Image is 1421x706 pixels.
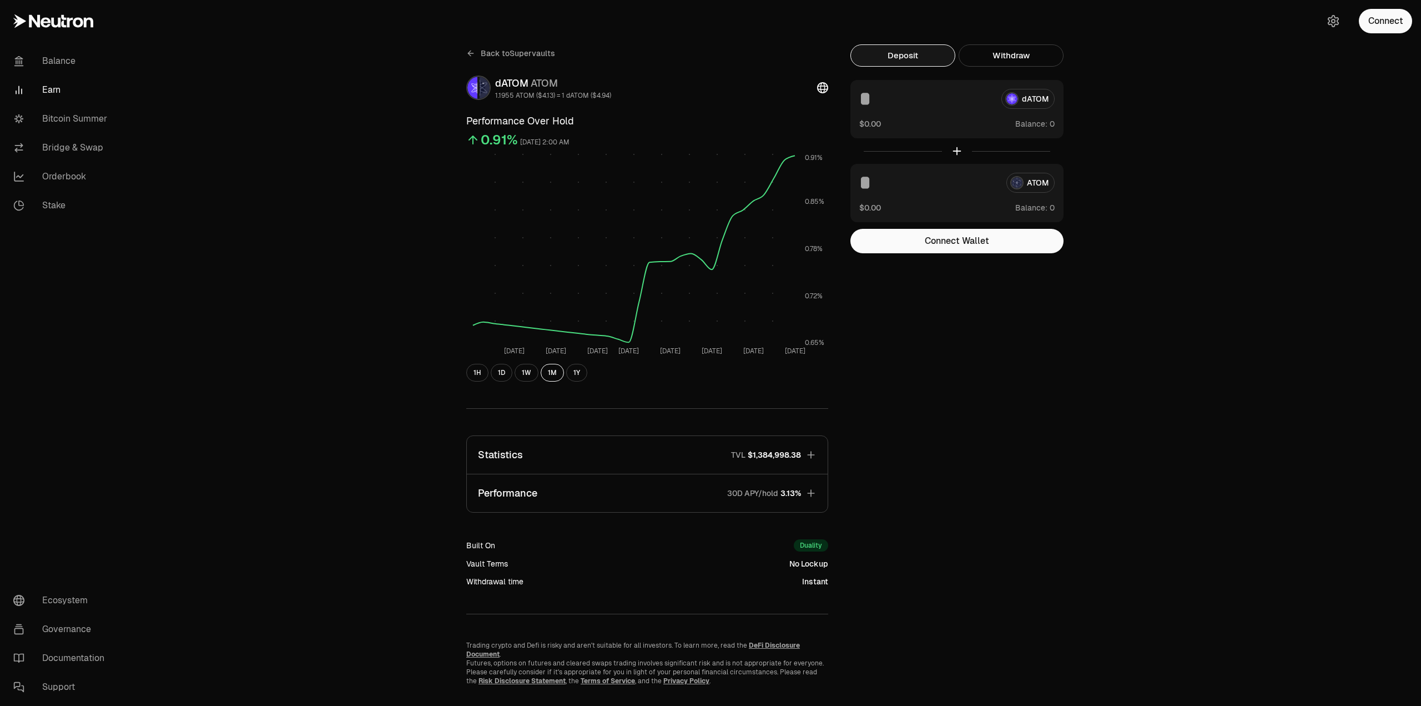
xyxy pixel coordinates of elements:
[789,558,828,569] div: No Lockup
[466,659,828,685] p: Futures, options on futures and cleared swaps trading involves significant risk and is not approp...
[805,197,824,206] tspan: 0.85%
[4,162,120,191] a: Orderbook
[805,244,823,253] tspan: 0.78%
[4,191,120,220] a: Stake
[495,76,611,91] div: dATOM
[4,586,120,615] a: Ecosystem
[531,77,558,89] span: ATOM
[466,558,508,569] div: Vault Terms
[4,76,120,104] a: Earn
[4,644,120,673] a: Documentation
[850,44,955,67] button: Deposit
[478,485,537,501] p: Performance
[859,202,881,213] button: $0.00
[4,673,120,702] a: Support
[480,77,490,99] img: ATOM Logo
[805,153,823,162] tspan: 0.91%
[467,436,828,474] button: StatisticsTVL$1,384,998.38
[1015,202,1047,213] span: Balance:
[478,677,566,685] a: Risk Disclosure Statement
[785,347,805,355] tspan: [DATE]
[731,449,745,460] p: TVL
[805,292,823,301] tspan: 0.72%
[663,677,709,685] a: Privacy Policy
[481,48,555,59] span: Back to Supervaults
[467,474,828,512] button: Performance30D APY/hold3.13%
[959,44,1064,67] button: Withdraw
[466,540,495,551] div: Built On
[4,104,120,133] a: Bitcoin Summer
[520,136,570,149] div: [DATE] 2:00 AM
[467,77,477,99] img: dATOM Logo
[466,113,828,129] h3: Performance Over Hold
[780,488,801,499] span: 3.13%
[504,347,525,355] tspan: [DATE]
[618,347,639,355] tspan: [DATE]
[702,347,722,355] tspan: [DATE]
[466,641,800,659] a: DeFi Disclosure Document
[743,347,764,355] tspan: [DATE]
[660,347,681,355] tspan: [DATE]
[859,118,881,129] button: $0.00
[495,91,611,100] div: 1.1955 ATOM ($4.13) = 1 dATOM ($4.94)
[466,44,555,62] a: Back toSupervaults
[481,131,518,149] div: 0.91%
[466,641,828,659] p: Trading crypto and Defi is risky and aren't suitable for all investors. To learn more, read the .
[466,364,488,382] button: 1H
[802,576,828,587] div: Instant
[1015,118,1047,129] span: Balance:
[850,229,1064,253] button: Connect Wallet
[587,347,608,355] tspan: [DATE]
[515,364,538,382] button: 1W
[805,338,824,347] tspan: 0.65%
[748,449,801,460] span: $1,384,998.38
[4,133,120,162] a: Bridge & Swap
[794,539,828,552] div: Duality
[478,447,523,463] p: Statistics
[541,364,564,382] button: 1M
[491,364,512,382] button: 1D
[566,364,587,382] button: 1Y
[4,615,120,644] a: Governance
[466,576,523,587] div: Withdrawal time
[727,488,778,499] p: 30D APY/hold
[581,677,635,685] a: Terms of Service
[4,47,120,76] a: Balance
[546,347,566,355] tspan: [DATE]
[1359,9,1412,33] button: Connect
